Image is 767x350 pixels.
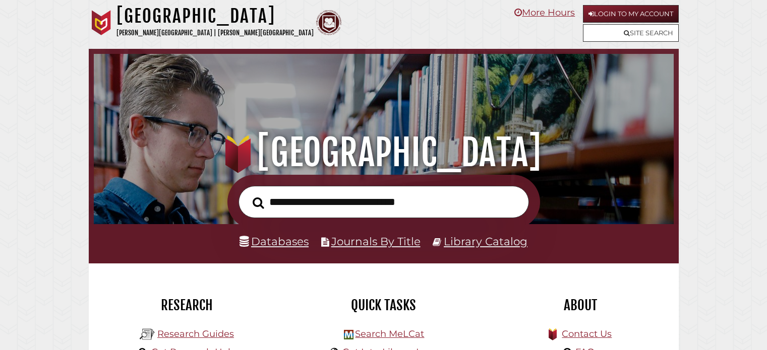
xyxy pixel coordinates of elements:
img: Hekman Library Logo [344,330,353,339]
a: Library Catalog [444,235,527,248]
a: Research Guides [157,328,234,339]
h2: Research [96,297,278,314]
h2: Quick Tasks [293,297,475,314]
button: Search [248,194,269,212]
a: Login to My Account [583,5,679,23]
h1: [GEOGRAPHIC_DATA] [105,130,662,175]
a: Search MeLCat [355,328,424,339]
a: Contact Us [562,328,612,339]
i: Search [253,196,264,208]
h1: [GEOGRAPHIC_DATA] [116,5,314,27]
img: Calvin Theological Seminary [316,10,341,35]
a: Databases [240,235,309,248]
a: More Hours [514,7,575,18]
h2: About [490,297,671,314]
p: [PERSON_NAME][GEOGRAPHIC_DATA] | [PERSON_NAME][GEOGRAPHIC_DATA] [116,27,314,39]
a: Site Search [583,24,679,42]
a: Journals By Title [331,235,421,248]
img: Calvin University [89,10,114,35]
img: Hekman Library Logo [140,327,155,342]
